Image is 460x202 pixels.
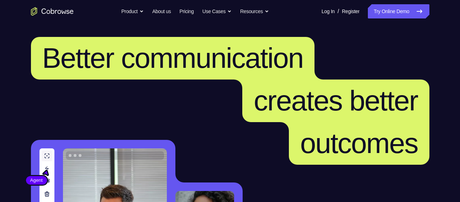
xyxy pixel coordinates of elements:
span: outcomes [300,127,418,159]
span: creates better [254,85,418,116]
a: Try Online Demo [368,4,429,18]
a: Go to the home page [31,7,74,16]
button: Product [121,4,144,18]
span: Better communication [42,42,303,74]
a: About us [152,4,171,18]
span: / [338,7,339,16]
button: Resources [240,4,269,18]
a: Register [342,4,359,18]
button: Use Cases [202,4,232,18]
a: Pricing [179,4,194,18]
a: Log In [322,4,335,18]
span: Agent [26,177,47,184]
